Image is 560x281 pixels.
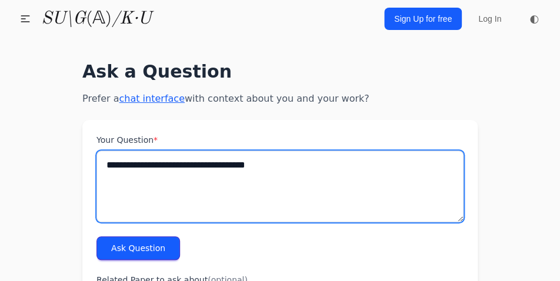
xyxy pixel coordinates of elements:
a: SU\G(𝔸)/K·U [41,8,151,29]
a: Sign Up for free [384,8,462,30]
a: chat interface [119,93,184,104]
span: ◐ [529,14,539,24]
label: Your Question [96,134,464,146]
button: Ask Question [96,236,180,260]
p: Prefer a with context about you and your work? [82,92,478,106]
a: Log In [471,8,508,29]
i: /K·U [112,10,151,28]
h1: Ask a Question [82,61,478,82]
i: SU\G [41,10,86,28]
button: ◐ [522,7,546,31]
